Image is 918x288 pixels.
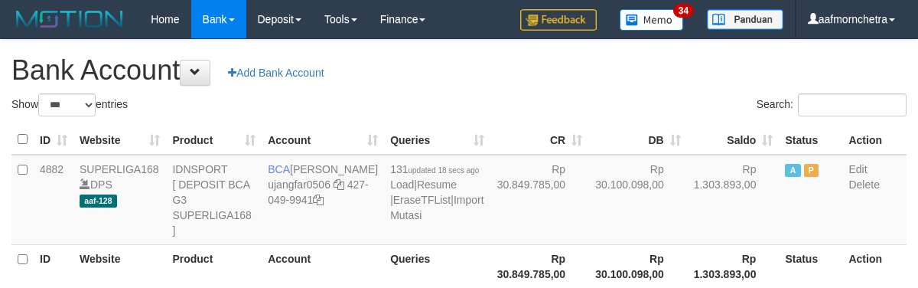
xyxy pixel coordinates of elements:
a: Load [390,178,414,191]
th: Product [166,244,262,288]
img: Button%20Memo.svg [620,9,684,31]
td: Rp 30.849.785,00 [490,155,589,245]
th: Account: activate to sort column ascending [262,125,384,155]
th: ID [34,244,73,288]
th: Account [262,244,384,288]
label: Search: [757,93,907,116]
td: 4882 [34,155,73,245]
th: Action [842,244,907,288]
img: MOTION_logo.png [11,8,128,31]
span: 131 [390,163,479,175]
a: SUPERLIGA168 [80,163,159,175]
td: IDNSPORT [ DEPOSIT BCA G3 SUPERLIGA168 ] [166,155,262,245]
th: Rp 30.100.098,00 [588,244,687,288]
input: Search: [798,93,907,116]
th: Queries [384,244,490,288]
span: 34 [673,4,694,18]
a: Copy 4270499941 to clipboard [313,194,324,206]
th: Rp 1.303.893,00 [687,244,780,288]
th: DB: activate to sort column ascending [588,125,687,155]
select: Showentries [38,93,96,116]
h1: Bank Account [11,55,907,86]
td: Rp 30.100.098,00 [588,155,687,245]
a: ujangfar0506 [268,178,330,191]
img: Feedback.jpg [520,9,597,31]
label: Show entries [11,93,128,116]
span: aaf-128 [80,195,117,208]
a: Add Bank Account [218,60,334,86]
a: Edit [848,163,867,175]
a: Copy ujangfar0506 to clipboard [334,178,344,191]
span: updated 18 secs ago [409,166,480,175]
td: DPS [73,155,166,245]
th: Product: activate to sort column ascending [166,125,262,155]
th: CR: activate to sort column ascending [490,125,589,155]
span: Active [785,164,800,177]
a: Import Mutasi [390,194,483,221]
th: ID: activate to sort column ascending [34,125,73,155]
a: Resume [417,178,457,191]
th: Queries: activate to sort column ascending [384,125,490,155]
th: Website [73,244,166,288]
span: BCA [268,163,290,175]
th: Action [842,125,907,155]
th: Rp 30.849.785,00 [490,244,589,288]
a: Delete [848,178,879,191]
td: Rp 1.303.893,00 [687,155,780,245]
td: [PERSON_NAME] 427-049-9941 [262,155,384,245]
th: Saldo: activate to sort column ascending [687,125,780,155]
img: panduan.png [707,9,783,30]
th: Status [779,125,842,155]
a: EraseTFList [393,194,451,206]
span: Paused [804,164,819,177]
th: Website: activate to sort column ascending [73,125,166,155]
th: Status [779,244,842,288]
span: | | | [390,163,483,221]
